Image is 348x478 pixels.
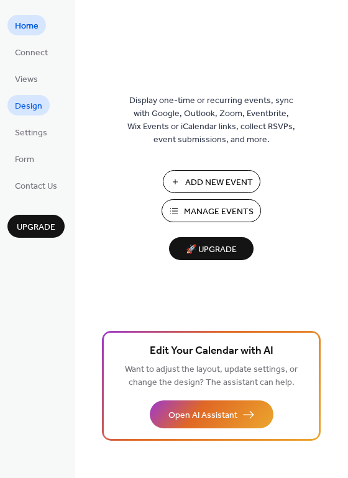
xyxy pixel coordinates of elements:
span: Want to adjust the layout, update settings, or change the design? The assistant can help. [125,361,298,391]
span: Edit Your Calendar with AI [150,343,273,360]
span: Design [15,100,42,113]
a: Design [7,95,50,115]
span: Connect [15,47,48,60]
span: Upgrade [17,221,55,234]
span: Form [15,153,34,166]
span: Display one-time or recurring events, sync with Google, Outlook, Zoom, Eventbrite, Wix Events or ... [127,94,295,147]
span: Open AI Assistant [168,409,237,422]
span: Home [15,20,39,33]
a: Views [7,68,45,89]
button: Add New Event [163,170,260,193]
a: Contact Us [7,175,65,196]
span: Manage Events [184,205,254,219]
span: Settings [15,127,47,140]
a: Settings [7,122,55,142]
button: Upgrade [7,215,65,238]
span: Views [15,73,38,86]
span: Add New Event [185,176,253,189]
a: Home [7,15,46,35]
a: Connect [7,42,55,62]
a: Form [7,148,42,169]
button: Manage Events [162,199,261,222]
button: Open AI Assistant [150,400,273,428]
button: 🚀 Upgrade [169,237,254,260]
span: Contact Us [15,180,57,193]
span: 🚀 Upgrade [176,241,246,258]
